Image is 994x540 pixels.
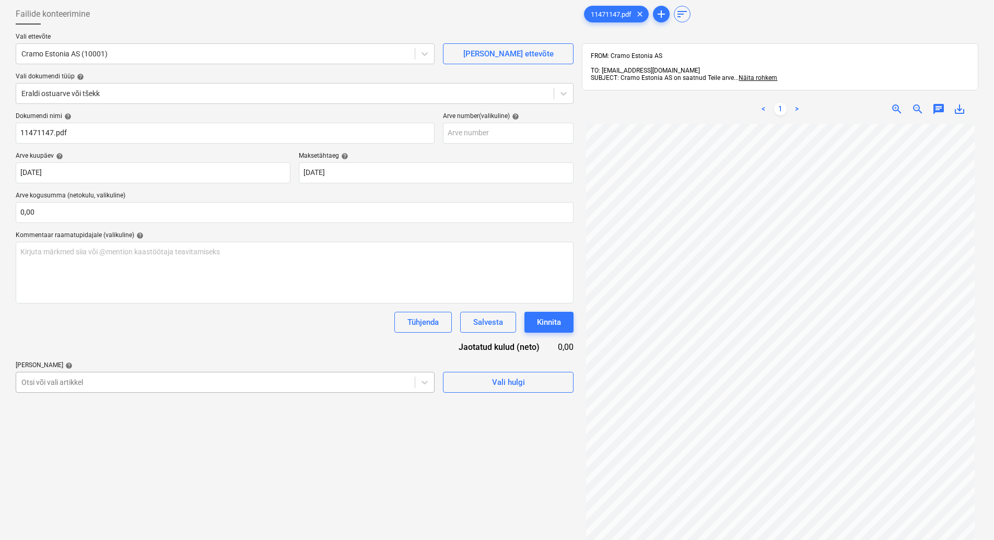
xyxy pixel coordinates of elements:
[556,341,574,353] div: 0,00
[911,103,924,115] span: zoom_out
[339,152,348,160] span: help
[774,103,787,115] a: Page 1 is your current page
[492,375,525,389] div: Vali hulgi
[932,103,945,115] span: chat
[16,8,90,20] span: Failide konteerimine
[891,103,903,115] span: zoom_in
[791,103,803,115] a: Next page
[584,10,638,18] span: 11471147.pdf
[16,361,435,370] div: [PERSON_NAME]
[510,113,519,120] span: help
[16,192,574,202] p: Arve kogusumma (netokulu, valikuline)
[443,43,574,64] button: [PERSON_NAME] ettevõte
[591,52,662,60] span: FROM: Cramo Estonia AS
[443,372,574,393] button: Vali hulgi
[299,162,574,183] input: Tähtaega pole määratud
[16,231,574,240] div: Kommentaar raamatupidajale (valikuline)
[676,8,688,20] span: sort
[16,162,290,183] input: Arve kuupäeva pole määratud.
[16,112,435,121] div: Dokumendi nimi
[757,103,770,115] a: Previous page
[62,113,72,120] span: help
[473,315,503,329] div: Salvesta
[16,123,435,144] input: Dokumendi nimi
[655,8,668,20] span: add
[63,362,73,369] span: help
[443,112,574,121] div: Arve number (valikuline)
[16,202,574,223] input: Arve kogusumma (netokulu, valikuline)
[16,152,290,160] div: Arve kuupäev
[443,123,574,144] input: Arve number
[942,490,994,540] iframe: Chat Widget
[299,152,574,160] div: Maksetähtaeg
[634,8,646,20] span: clear
[54,152,63,160] span: help
[463,47,554,61] div: [PERSON_NAME] ettevõte
[953,103,966,115] span: save_alt
[591,67,700,74] span: TO: [EMAIL_ADDRESS][DOMAIN_NAME]
[524,312,574,333] button: Kinnita
[407,315,439,329] div: Tühjenda
[537,315,561,329] div: Kinnita
[75,73,84,80] span: help
[739,74,777,81] span: Näita rohkem
[134,232,144,239] span: help
[584,6,649,22] div: 11471147.pdf
[591,74,734,81] span: SUBJECT: Cramo Estonia AS on saatnud Teile arve
[734,74,777,81] span: ...
[438,341,556,353] div: Jaotatud kulud (neto)
[460,312,516,333] button: Salvesta
[394,312,452,333] button: Tühjenda
[16,33,435,43] p: Vali ettevõte
[16,73,574,81] div: Vali dokumendi tüüp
